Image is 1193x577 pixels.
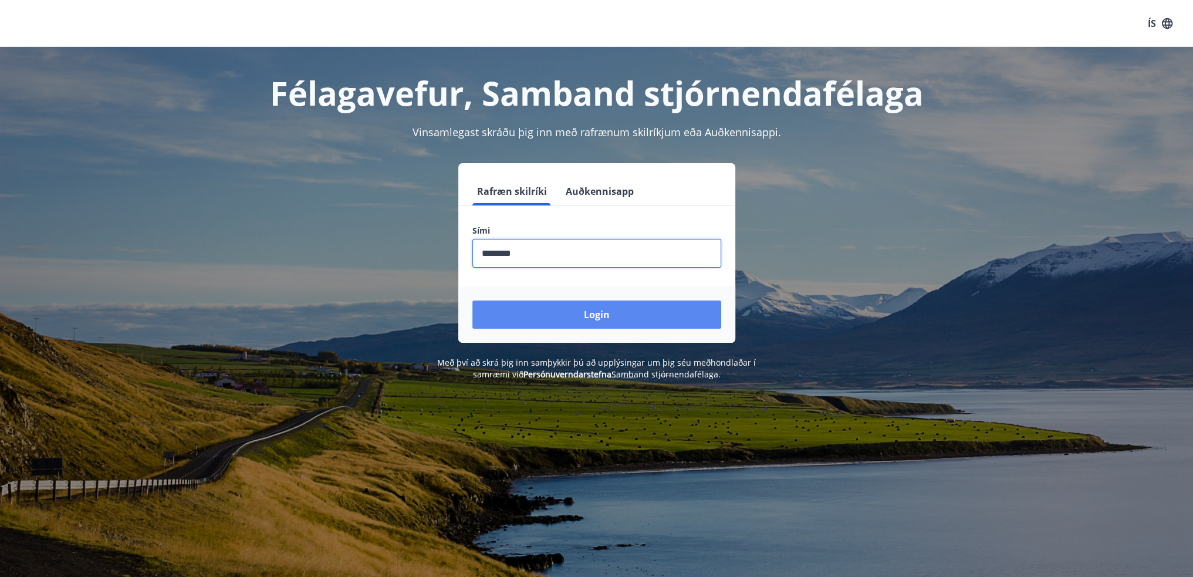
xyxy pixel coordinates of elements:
a: Persónuverndarstefna [523,369,611,380]
button: Login [472,301,721,329]
button: ÍS [1141,13,1179,34]
button: Rafræn skilríki [472,177,552,205]
span: Með því að skrá þig inn samþykkir þú að upplýsingar um þig séu meðhöndlaðar í samræmi við Samband... [437,357,756,380]
button: Auðkennisapp [561,177,638,205]
h1: Félagavefur, Samband stjórnendafélaga [188,70,1005,115]
span: Vinsamlegast skráðu þig inn með rafrænum skilríkjum eða Auðkennisappi. [413,125,781,139]
label: Sími [472,225,721,237]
